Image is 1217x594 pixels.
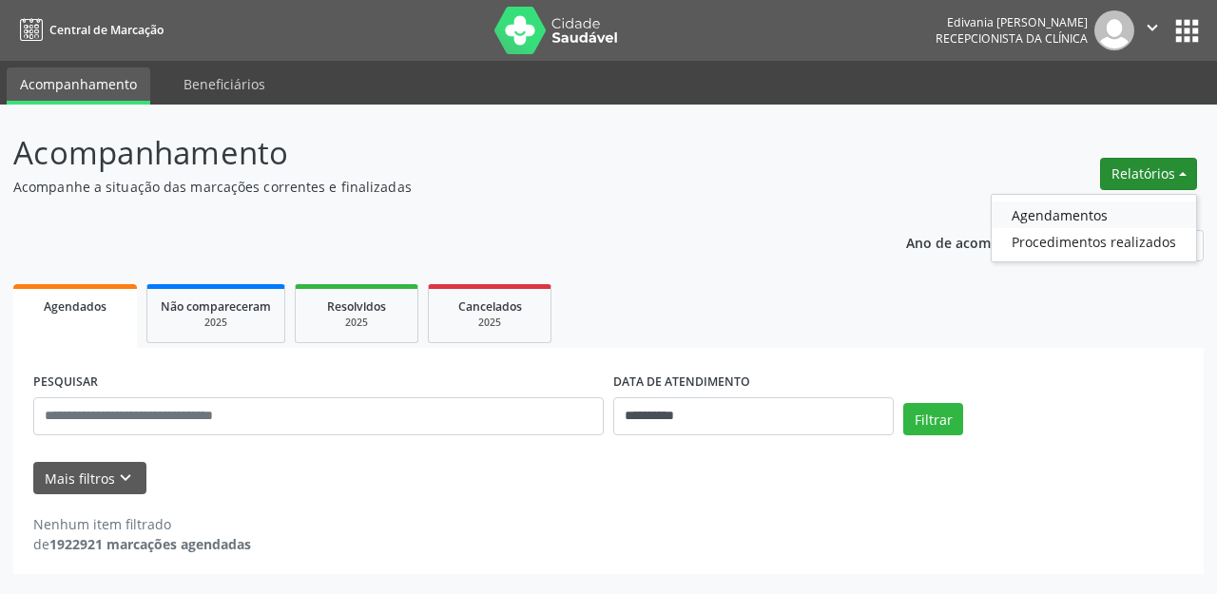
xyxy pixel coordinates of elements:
span: Não compareceram [161,298,271,315]
div: 2025 [161,316,271,330]
a: Agendamentos [992,201,1196,228]
div: de [33,534,251,554]
button: Filtrar [903,403,963,435]
button: Relatórios [1100,158,1197,190]
button: Mais filtroskeyboard_arrow_down [33,462,146,495]
a: Procedimentos realizados [992,228,1196,255]
div: Nenhum item filtrado [33,514,251,534]
span: Agendados [44,298,106,315]
label: DATA DE ATENDIMENTO [613,368,750,397]
i: keyboard_arrow_down [115,468,136,489]
div: Edivania [PERSON_NAME] [936,14,1088,30]
span: Central de Marcação [49,22,164,38]
div: 2025 [442,316,537,330]
i:  [1142,17,1163,38]
p: Ano de acompanhamento [906,230,1074,254]
img: img [1094,10,1134,50]
span: Cancelados [458,298,522,315]
button:  [1134,10,1170,50]
p: Acompanhe a situação das marcações correntes e finalizadas [13,177,846,197]
p: Acompanhamento [13,129,846,177]
ul: Relatórios [991,194,1197,262]
label: PESQUISAR [33,368,98,397]
a: Beneficiários [170,67,279,101]
a: Central de Marcação [13,14,164,46]
span: Resolvidos [327,298,386,315]
a: Acompanhamento [7,67,150,105]
span: Recepcionista da clínica [936,30,1088,47]
div: 2025 [309,316,404,330]
strong: 1922921 marcações agendadas [49,535,251,553]
button: apps [1170,14,1204,48]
